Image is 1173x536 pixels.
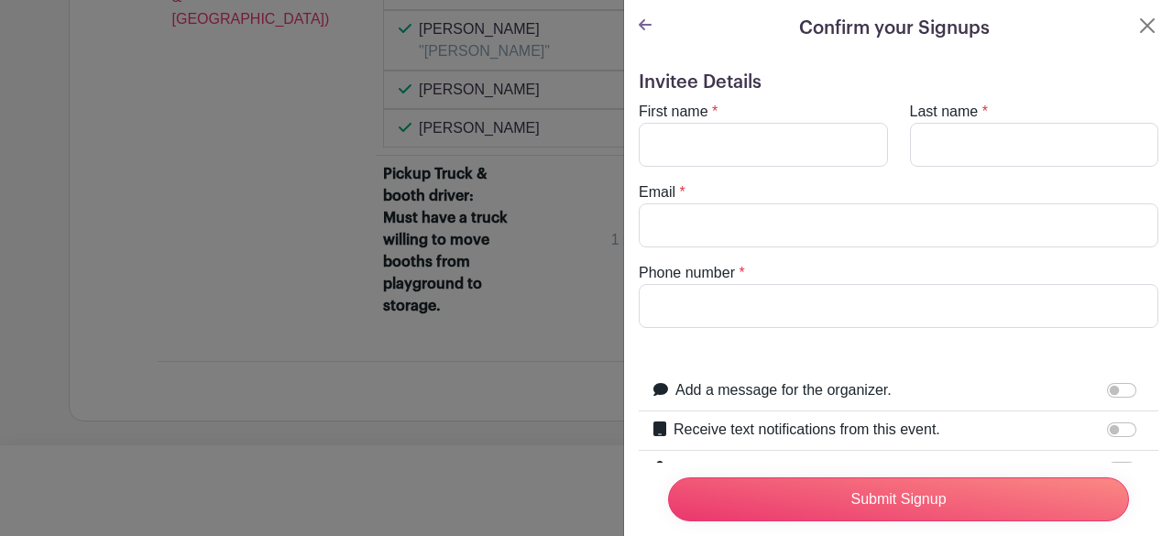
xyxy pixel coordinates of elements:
[668,477,1129,521] input: Submit Signup
[674,458,1103,480] p: Create a FREE account.
[674,419,940,441] label: Receive text notifications from this event.
[639,71,1158,93] h5: Invitee Details
[639,101,708,123] label: First name
[639,181,675,203] label: Email
[639,262,735,284] label: Phone number
[675,379,892,401] label: Add a message for the organizer.
[910,101,979,123] label: Last name
[1136,15,1158,37] button: Close
[799,15,990,42] h5: Confirm your Signups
